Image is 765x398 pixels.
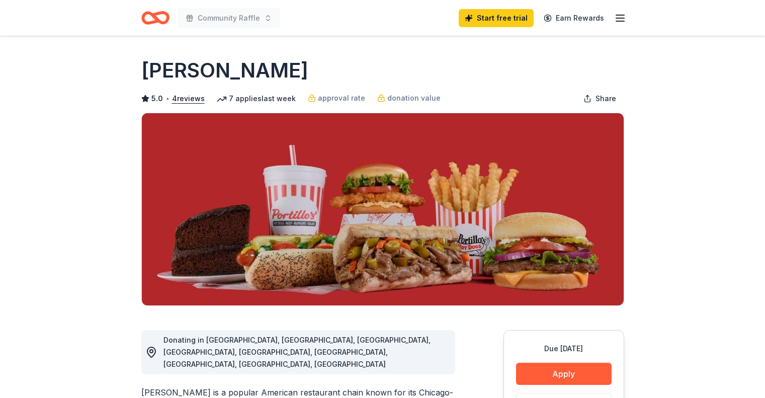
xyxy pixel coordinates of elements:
div: 7 applies last week [217,93,296,105]
button: Share [575,89,624,109]
span: Community Raffle [198,12,260,24]
button: Apply [516,363,612,385]
span: donation value [387,92,441,104]
span: approval rate [318,92,365,104]
span: Share [596,93,616,105]
span: 5.0 [151,93,163,105]
a: Start free trial [459,9,534,27]
span: Donating in [GEOGRAPHIC_DATA], [GEOGRAPHIC_DATA], [GEOGRAPHIC_DATA], [GEOGRAPHIC_DATA], [GEOGRAPH... [163,336,431,368]
div: Due [DATE] [516,343,612,355]
a: Home [141,6,169,30]
button: 4reviews [172,93,205,105]
a: Earn Rewards [538,9,610,27]
button: Community Raffle [178,8,280,28]
img: Image for Portillo's [142,113,624,305]
h1: [PERSON_NAME] [141,56,308,85]
a: donation value [377,92,441,104]
span: • [165,95,169,103]
a: approval rate [308,92,365,104]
